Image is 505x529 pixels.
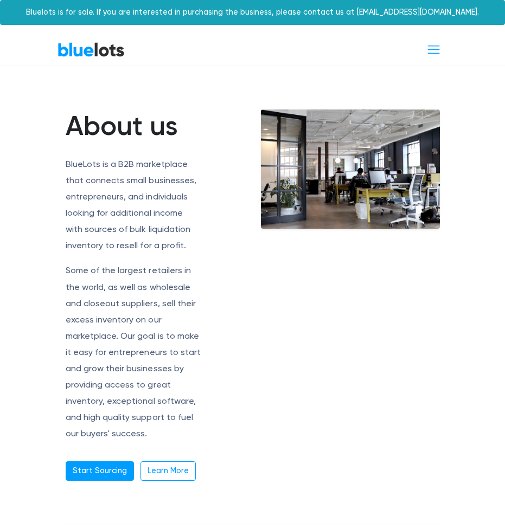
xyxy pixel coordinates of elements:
[66,156,201,254] p: BlueLots is a B2B marketplace that connects small businesses, entrepreneurs, and individuals look...
[419,40,448,60] button: Toggle navigation
[57,42,125,57] a: BlueLots
[66,461,134,481] a: Start Sourcing
[140,461,196,481] a: Learn More
[66,109,201,142] h1: About us
[66,262,201,442] p: Some of the largest retailers in the world, as well as wholesale and closeout suppliers, sell the...
[261,109,440,229] img: office-e6e871ac0602a9b363ffc73e1d17013cb30894adc08fbdb38787864bb9a1d2fe.jpg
